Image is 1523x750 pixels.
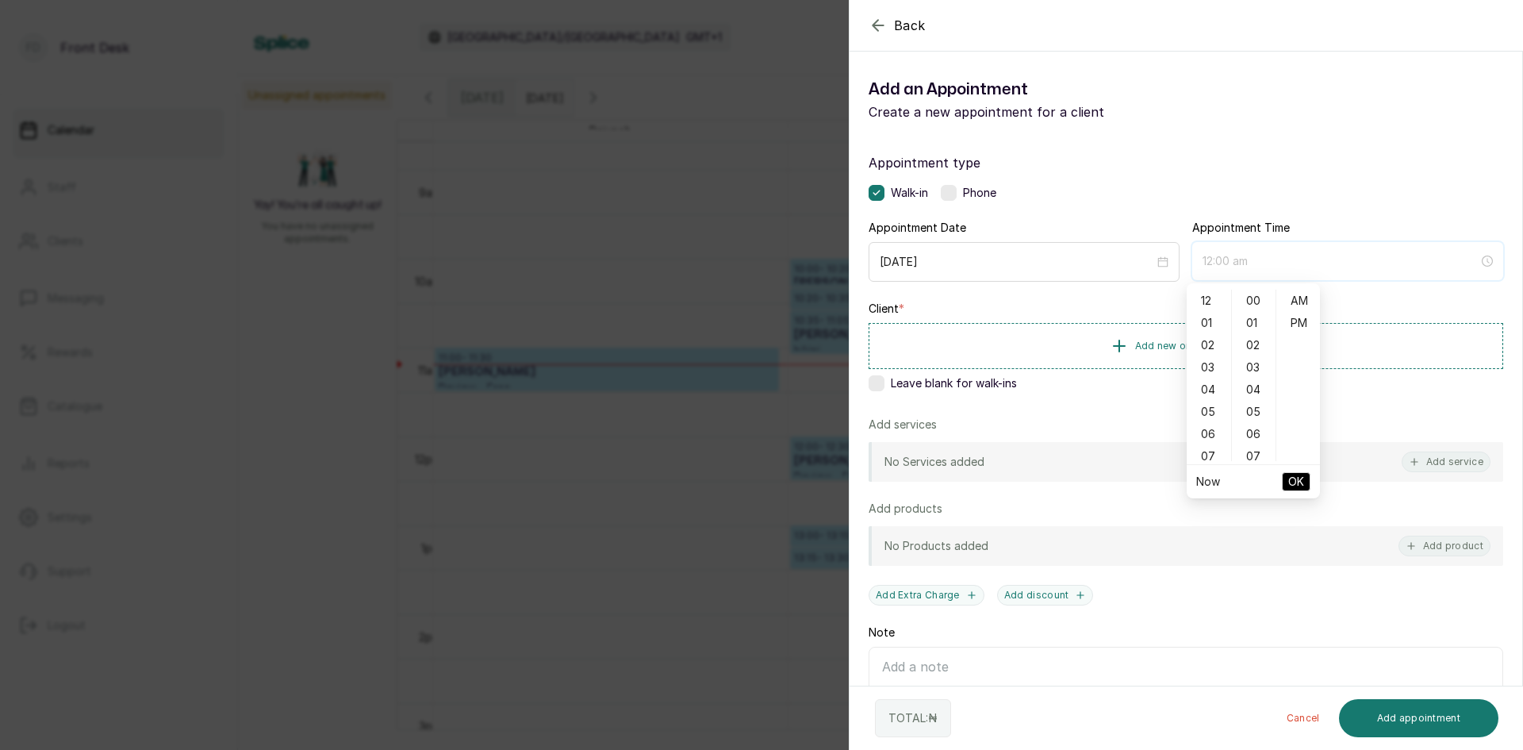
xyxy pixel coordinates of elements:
[869,323,1503,369] button: Add new or select existing
[1190,312,1228,334] div: 01
[1235,356,1273,379] div: 03
[1190,356,1228,379] div: 03
[1235,334,1273,356] div: 02
[894,16,926,35] span: Back
[1196,475,1220,488] a: Now
[1279,312,1318,334] div: PM
[1190,379,1228,401] div: 04
[1274,699,1333,737] button: Cancel
[1235,290,1273,312] div: 00
[869,153,1503,172] label: Appointment type
[869,220,966,236] label: Appointment Date
[869,417,937,433] p: Add services
[1235,312,1273,334] div: 01
[891,185,928,201] span: Walk-in
[869,585,984,606] button: Add Extra Charge
[1135,340,1263,352] span: Add new or select existing
[1235,379,1273,401] div: 04
[1339,699,1499,737] button: Add appointment
[1235,401,1273,423] div: 05
[869,625,895,640] label: Note
[1235,423,1273,445] div: 06
[1402,452,1490,472] button: Add service
[1282,472,1310,491] button: OK
[1398,536,1490,556] button: Add product
[997,585,1094,606] button: Add discount
[1279,290,1318,312] div: AM
[1190,445,1228,467] div: 07
[869,16,926,35] button: Back
[884,454,984,470] p: No Services added
[869,501,942,517] p: Add products
[1190,334,1228,356] div: 02
[1235,445,1273,467] div: 07
[869,77,1186,102] h1: Add an Appointment
[880,253,1154,271] input: Select date
[884,538,988,554] p: No Products added
[888,710,938,726] p: TOTAL: ₦
[1203,252,1479,270] input: Select time
[869,102,1186,121] p: Create a new appointment for a client
[1190,401,1228,423] div: 05
[891,375,1017,391] span: Leave blank for walk-ins
[1192,220,1290,236] label: Appointment Time
[1190,290,1228,312] div: 12
[1190,423,1228,445] div: 06
[963,185,996,201] span: Phone
[869,301,904,317] label: Client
